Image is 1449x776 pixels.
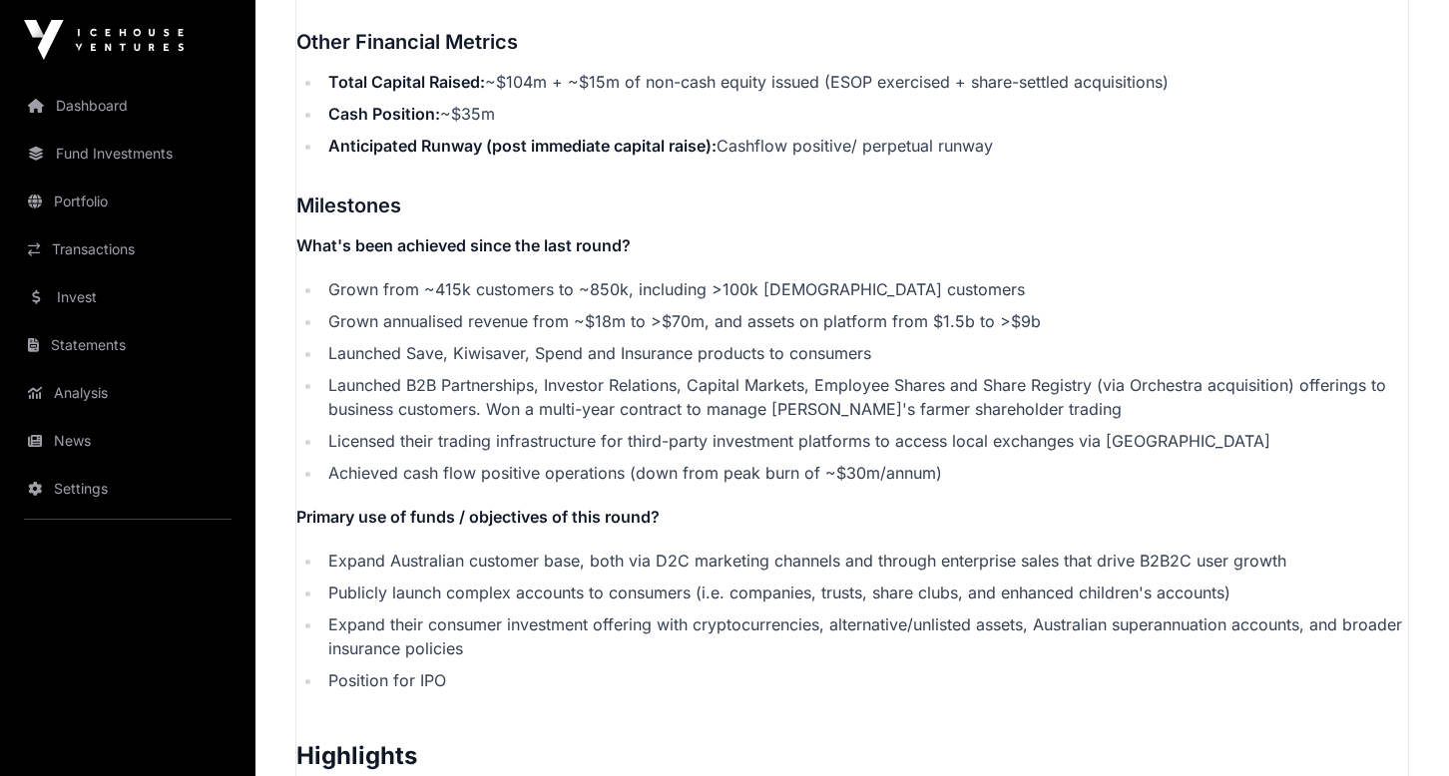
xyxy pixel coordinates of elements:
li: Grown annualised revenue from ~$18m to >$70m, and assets on platform from $1.5b to >$9b [322,309,1408,333]
a: Transactions [16,227,240,271]
strong: Total Capital Raised: [328,72,485,92]
li: ~$104m + ~$15m of non-cash equity issued (ESOP exercised + share-settled acquisitions) [322,70,1408,94]
iframe: Chat Widget [1349,680,1449,776]
li: Position for IPO [322,668,1408,692]
h3: Milestones [296,190,1408,221]
li: Publicly launch complex accounts to consumers (i.e. companies, trusts, share clubs, and enhanced ... [322,581,1408,604]
h2: Highlights [296,740,1408,772]
a: Analysis [16,371,240,415]
strong: Cash Position: [328,104,440,124]
li: ~$35m [322,102,1408,126]
li: Achieved cash flow positive operations (down from peak burn of ~$30m/annum) [322,461,1408,485]
a: Portfolio [16,180,240,223]
li: Launched Save, Kiwisaver, Spend and Insurance products to consumers [322,341,1408,365]
li: Launched B2B Partnerships, Investor Relations, Capital Markets, Employee Shares and Share Registr... [322,373,1408,421]
a: Settings [16,467,240,511]
a: Fund Investments [16,132,240,176]
h3: Other Financial Metrics [296,26,1408,58]
img: Icehouse Ventures Logo [24,20,184,60]
li: Grown from ~415k customers to ~850k, including >100k [DEMOGRAPHIC_DATA] customers [322,277,1408,301]
li: Expand Australian customer base, both via D2C marketing channels and through enterprise sales tha... [322,549,1408,573]
a: Dashboard [16,84,240,128]
a: News [16,419,240,463]
a: Statements [16,323,240,367]
strong: Anticipated Runway (post immediate capital raise): [328,136,717,156]
a: Invest [16,275,240,319]
li: Licensed their trading infrastructure for third-party investment platforms to access local exchan... [322,429,1408,453]
li: Expand their consumer investment offering with cryptocurrencies, alternative/unlisted assets, Aus... [322,612,1408,660]
strong: What's been achieved since the last round? [296,235,631,255]
li: Cashflow positive/ perpetual runway [322,134,1408,158]
strong: Primary use of funds / objectives of this round? [296,507,660,527]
